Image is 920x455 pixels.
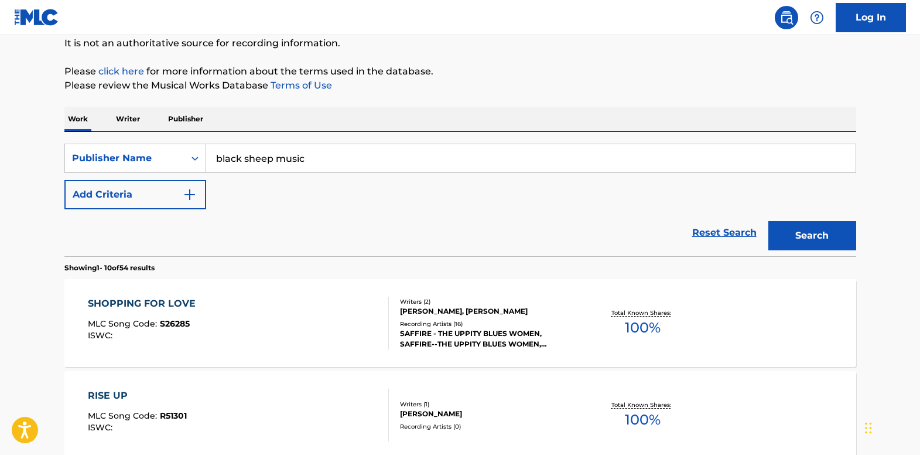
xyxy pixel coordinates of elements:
[400,328,577,349] div: SAFFIRE - THE UPPITY BLUES WOMEN, SAFFIRE--THE UPPITY BLUES WOMEN, SAFFIRE-THE UPPITY BLUES WOMEN...
[686,220,762,246] a: Reset Search
[400,400,577,409] div: Writers ( 1 )
[400,422,577,431] div: Recording Artists ( 0 )
[768,221,856,250] button: Search
[779,11,794,25] img: search
[611,400,674,409] p: Total Known Shares:
[861,399,920,455] iframe: Chat Widget
[64,263,155,273] p: Showing 1 - 10 of 54 results
[805,6,829,29] div: Help
[400,409,577,419] div: [PERSON_NAME]
[400,297,577,306] div: Writers ( 2 )
[183,188,197,202] img: 9d2ae6d4665cec9f34b9.svg
[72,151,177,165] div: Publisher Name
[88,318,160,329] span: MLC Song Code :
[625,317,661,338] span: 100 %
[165,107,207,131] p: Publisher
[112,107,143,131] p: Writer
[64,36,856,50] p: It is not an authoritative source for recording information.
[775,6,798,29] a: Public Search
[64,279,856,367] a: SHOPPING FOR LOVEMLC Song Code:S26285ISWC:Writers (2)[PERSON_NAME], [PERSON_NAME]Recording Artist...
[64,180,206,209] button: Add Criteria
[160,410,187,421] span: R51301
[400,320,577,328] div: Recording Artists ( 16 )
[611,308,674,317] p: Total Known Shares:
[625,409,661,430] span: 100 %
[64,107,91,131] p: Work
[64,64,856,79] p: Please for more information about the terms used in the database.
[268,80,332,91] a: Terms of Use
[64,144,856,256] form: Search Form
[810,11,824,25] img: help
[14,9,59,26] img: MLC Logo
[836,3,906,32] a: Log In
[88,330,115,341] span: ISWC :
[88,297,201,311] div: SHOPPING FOR LOVE
[400,306,577,317] div: [PERSON_NAME], [PERSON_NAME]
[64,79,856,93] p: Please review the Musical Works Database
[88,410,160,421] span: MLC Song Code :
[865,410,872,446] div: Drag
[98,66,144,77] a: click here
[88,389,187,403] div: RISE UP
[160,318,190,329] span: S26285
[88,422,115,433] span: ISWC :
